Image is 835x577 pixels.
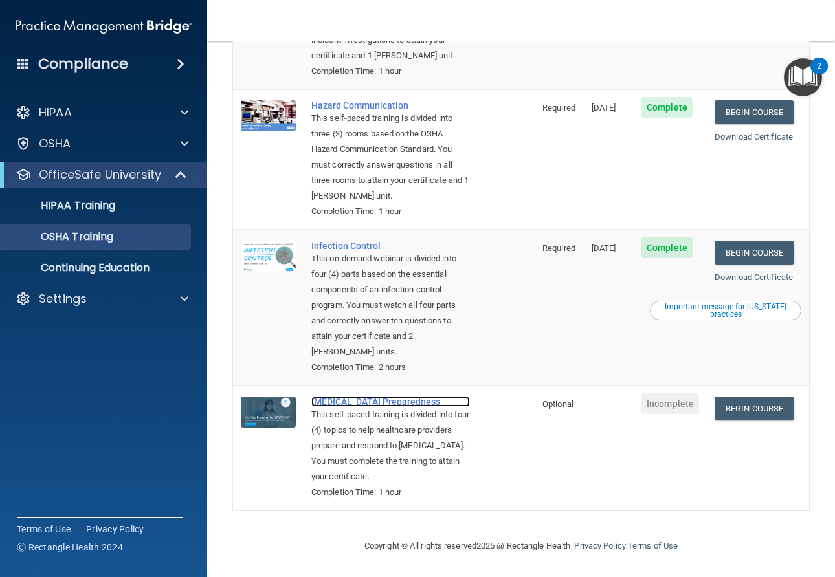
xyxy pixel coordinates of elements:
span: [DATE] [592,243,616,253]
a: OSHA [16,136,188,151]
p: OSHA [39,136,71,151]
a: Terms of Use [628,541,678,550]
span: Optional [542,399,573,409]
p: HIPAA Training [8,199,115,212]
div: Completion Time: 1 hour [311,204,470,219]
p: OSHA Training [8,230,113,243]
button: Read this if you are a dental practitioner in the state of CA [650,301,801,320]
a: Settings [16,291,188,307]
div: This self-paced training is divided into four (4) topics to help healthcare providers prepare and... [311,407,470,484]
div: Important message for [US_STATE] practices [652,303,799,318]
a: Privacy Policy [574,541,625,550]
p: Continuing Education [8,261,185,274]
img: PMB logo [16,14,192,39]
div: Completion Time: 1 hour [311,484,470,500]
div: This on-demand webinar is divided into four (4) parts based on the essential components of an inf... [311,251,470,360]
button: Open Resource Center, 2 new notifications [784,58,822,96]
span: Required [542,243,575,253]
a: HIPAA [16,105,188,120]
a: Privacy Policy [86,523,144,536]
a: Begin Course [715,100,794,124]
a: Download Certificate [715,132,793,142]
span: Complete [641,237,693,258]
span: Incomplete [641,393,699,414]
a: Hazard Communication [311,100,470,111]
a: Download Certificate [715,272,793,282]
p: OfficeSafe University [39,167,161,182]
a: Begin Course [715,397,794,420]
p: Settings [39,291,87,307]
div: This self-paced training is divided into three (3) rooms based on the OSHA Hazard Communication S... [311,111,470,204]
span: [DATE] [592,103,616,113]
a: Terms of Use [17,523,71,536]
span: Required [542,103,575,113]
div: Completion Time: 2 hours [311,360,470,375]
p: HIPAA [39,105,72,120]
div: Copyright © All rights reserved 2025 @ Rectangle Health | | [285,525,757,567]
a: Infection Control [311,241,470,251]
span: Complete [641,97,693,118]
span: Ⓒ Rectangle Health 2024 [17,541,123,554]
a: OfficeSafe University [16,167,188,182]
a: Begin Course [715,241,794,265]
div: 2 [817,66,821,83]
div: Completion Time: 1 hour [311,63,470,79]
a: [MEDICAL_DATA] Preparedness [311,397,470,407]
h4: Compliance [38,55,128,73]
